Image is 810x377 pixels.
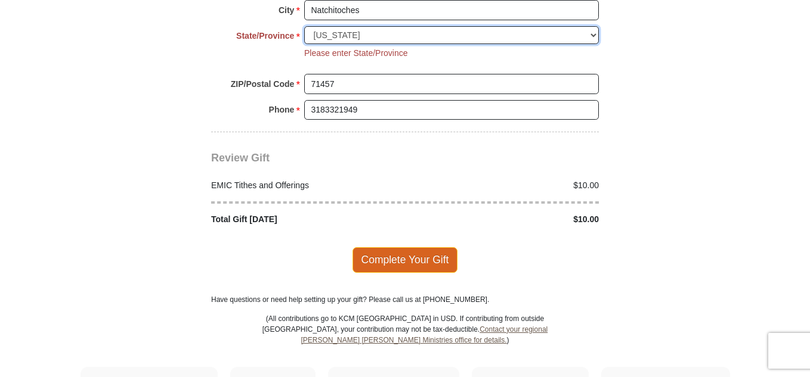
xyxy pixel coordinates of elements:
p: (All contributions go to KCM [GEOGRAPHIC_DATA] in USD. If contributing from outside [GEOGRAPHIC_D... [262,313,548,367]
div: Total Gift [DATE] [205,213,406,226]
strong: Phone [269,101,295,118]
div: $10.00 [405,213,605,226]
li: Please enter State/Province [304,47,408,60]
div: $10.00 [405,179,605,192]
strong: State/Province [236,27,294,44]
strong: City [279,2,294,18]
a: Contact your regional [PERSON_NAME] [PERSON_NAME] Ministries office for details. [301,325,548,344]
strong: ZIP/Postal Code [231,76,295,92]
p: Have questions or need help setting up your gift? Please call us at [PHONE_NUMBER]. [211,294,599,305]
span: Complete Your Gift [353,247,458,272]
span: Review Gift [211,152,270,164]
div: EMIC Tithes and Offerings [205,179,406,192]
